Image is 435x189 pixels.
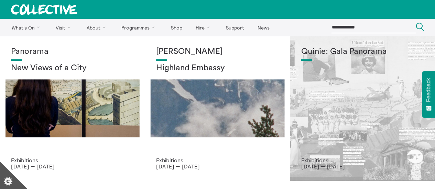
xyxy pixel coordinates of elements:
p: Exhibitions [156,157,279,163]
h1: [PERSON_NAME] [156,47,279,57]
p: [DATE] — [DATE] [301,163,424,169]
h1: Panorama [11,47,134,57]
a: Programmes [116,19,164,36]
a: Josie Vallely Quinie: Gala Panorama Exhibitions [DATE] — [DATE] [290,36,435,181]
a: Visit [50,19,79,36]
a: Hire [190,19,219,36]
p: [DATE] — [DATE] [156,163,279,169]
a: What's On [6,19,48,36]
p: [DATE] — [DATE] [11,163,134,169]
h1: Quinie: Gala Panorama [301,47,424,57]
a: Support [220,19,250,36]
h2: Highland Embassy [156,63,279,73]
span: Feedback [425,78,432,102]
p: Exhibitions [11,157,134,163]
p: Exhibitions [301,157,424,163]
button: Feedback - Show survey [422,71,435,118]
a: About [80,19,114,36]
h2: New Views of a City [11,63,134,73]
a: Solar wheels 17 [PERSON_NAME] Highland Embassy Exhibitions [DATE] — [DATE] [145,36,290,181]
a: Shop [165,19,188,36]
a: News [251,19,275,36]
